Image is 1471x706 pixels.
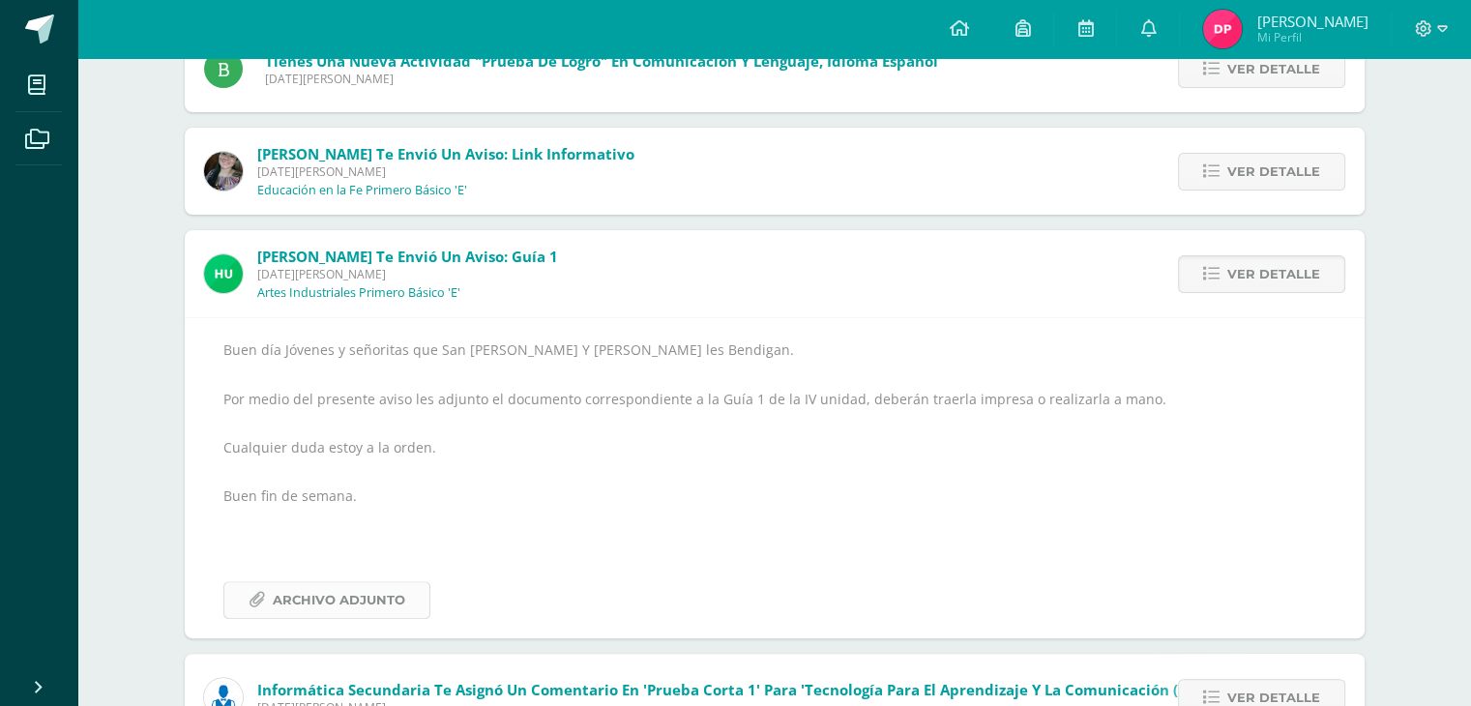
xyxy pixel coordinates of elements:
span: Ver detalle [1227,256,1320,292]
p: Educación en la Fe Primero Básico 'E' [257,183,467,198]
span: Mi Perfil [1256,29,1368,45]
span: [DATE][PERSON_NAME] [257,163,634,180]
a: Archivo Adjunto [223,581,430,619]
span: [PERSON_NAME] te envió un aviso: Link Informativo [257,144,634,163]
div: Buen día Jóvenes y señoritas que San [PERSON_NAME] Y [PERSON_NAME] les Bendigan. Por medio del pr... [223,338,1326,619]
p: Artes Industriales Primero Básico 'E' [257,285,460,301]
span: [DATE][PERSON_NAME] [257,266,558,282]
span: Ver detalle [1227,154,1320,190]
span: [PERSON_NAME] [1256,12,1368,31]
span: Archivo Adjunto [273,582,405,618]
span: [DATE][PERSON_NAME] [265,71,938,87]
span: Informática Secundaria te asignó un comentario en 'Prueba Corta 1' para 'Tecnología para el Apren... [257,680,1274,699]
img: 8322e32a4062cfa8b237c59eedf4f548.png [204,152,243,191]
span: [PERSON_NAME] te envió un aviso: Guía 1 [257,247,558,266]
span: Tienes una nueva actividad "Prueba de logro" En Comunicación y Lenguaje, Idioma Español [265,51,938,71]
img: 59f2ec22ffdda252c69cec5c330313cb.png [1203,10,1242,48]
span: Ver detalle [1227,51,1320,87]
img: fd23069c3bd5c8dde97a66a86ce78287.png [204,254,243,293]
